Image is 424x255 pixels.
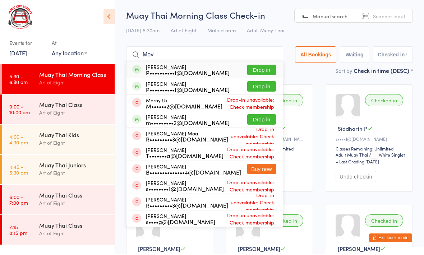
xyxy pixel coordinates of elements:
h2: Muay Thai Morning Class Check-in [126,10,413,22]
span: Drop-in unavailable: Check membership [224,178,276,196]
a: 4:45 -5:30 pmMuay Thai JuniorsArt of Eight [2,156,115,185]
div: Morny Uk [146,98,222,110]
div: Muay Thai Morning Class [39,71,109,79]
div: P••••••••••t@[DOMAIN_NAME] [146,71,230,76]
div: Classes Remaining: Unlimited [336,147,405,153]
div: s••••••••1@[DOMAIN_NAME] [146,187,224,193]
div: Art of Eight [39,200,109,208]
span: Drop-in unavailable: Check membership [228,125,276,150]
div: [PERSON_NAME] Moa [146,131,228,143]
div: m•••••••••2@[DOMAIN_NAME] [146,121,230,126]
div: [PERSON_NAME] [146,198,228,209]
div: [PERSON_NAME] [146,115,230,126]
div: s••••l@[DOMAIN_NAME] [336,137,405,143]
button: All Bookings [295,47,337,64]
div: Checked in [365,95,403,107]
button: Waiting [340,47,369,64]
time: 5:30 - 6:30 am [9,74,28,86]
span: [PERSON_NAME] [238,246,280,254]
div: [PERSON_NAME] [146,65,230,76]
a: 7:15 -8:15 pmMuay Thai ClassArt of Eight [2,216,115,246]
div: [PERSON_NAME] [146,82,230,93]
span: Art of Eight [171,28,196,35]
div: R•••••••••3@[DOMAIN_NAME] [146,137,228,143]
div: M••••••2@[DOMAIN_NAME] [146,104,222,110]
span: Adult Muay Thai [247,28,284,35]
button: Buy now [247,165,276,175]
div: T•••••••a@[DOMAIN_NAME] [146,154,223,159]
div: Art of Eight [39,170,109,178]
a: 4:00 -4:30 pmMuay Thai KidsArt of Eight [2,126,115,155]
div: Checked in [265,95,303,107]
span: Drop-in unavailable: Check membership [223,145,276,163]
div: [PERSON_NAME] [146,164,241,176]
time: 6:00 - 7:00 pm [9,195,28,207]
div: Adult Muay Thai [336,153,368,159]
span: [DATE] 5:30am [126,28,160,35]
button: Undo checkin [336,172,376,183]
span: Scanner input [373,14,405,21]
div: Check in time (DESC) [354,68,413,75]
div: s••••g@[DOMAIN_NAME] [146,220,215,226]
div: At [52,38,87,50]
time: 4:45 - 5:30 pm [9,165,28,176]
span: Drop-in unavailable: Check membership [215,211,276,229]
time: 9:00 - 10:00 am [9,105,30,116]
div: Art of Eight [39,110,109,118]
div: Muay Thai Class [39,222,109,230]
button: Drop in [247,115,276,126]
label: Sort by [336,68,352,75]
span: Manual search [313,14,347,21]
div: Art of Eight [39,140,109,148]
div: R•••••••••3@[DOMAIN_NAME] [146,203,228,209]
div: Muay Thai Class [39,102,109,110]
div: Muay Thai Juniors [39,162,109,170]
div: Any location [52,50,87,58]
div: Events for [9,38,45,50]
span: Drop-in unavailable: Check membership [228,191,276,216]
img: Art of Eight [7,5,34,31]
div: 7 [405,53,407,59]
span: Drop-in unavailable: Check membership [222,95,276,113]
time: 4:00 - 4:30 pm [9,135,28,146]
div: [PERSON_NAME] [146,214,215,226]
div: Art of Eight [39,79,109,88]
a: [DATE] [9,50,27,58]
a: 6:00 -7:00 pmMuay Thai ClassArt of Eight [2,186,115,215]
div: Art of Eight [39,230,109,238]
a: 9:00 -10:00 amMuay Thai ClassArt of Eight [2,96,115,125]
button: Drop in [247,66,276,76]
span: [PERSON_NAME] [338,246,380,254]
div: B••••••••••••••4@[DOMAIN_NAME] [146,170,241,176]
button: Checked in7 [373,47,413,64]
button: Exit kiosk mode [369,235,412,243]
div: Muay Thai Class [39,192,109,200]
time: 7:15 - 8:15 pm [9,225,27,237]
div: [PERSON_NAME] [146,181,224,193]
button: Drop in [247,82,276,93]
div: [PERSON_NAME] [146,148,223,159]
div: Checked in [265,215,303,228]
input: Search [126,47,283,64]
div: P••••••••••t@[DOMAIN_NAME] [146,88,230,93]
span: Matted area [207,28,236,35]
span: [PERSON_NAME] [138,246,180,254]
div: Muay Thai Kids [39,132,109,140]
span: Siddharth P [338,126,367,133]
a: 5:30 -6:30 amMuay Thai Morning ClassArt of Eight [2,65,115,95]
div: Checked in [365,215,403,228]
